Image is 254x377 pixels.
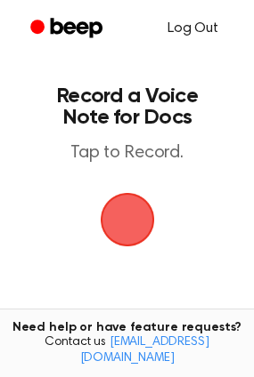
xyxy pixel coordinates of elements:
[80,336,209,365] a: [EMAIL_ADDRESS][DOMAIN_NAME]
[32,142,222,164] p: Tap to Record.
[101,193,154,246] img: Beep Logo
[11,335,243,366] span: Contact us
[18,12,119,46] a: Beep
[150,7,236,50] a: Log Out
[32,85,222,128] h1: Record a Voice Note for Docs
